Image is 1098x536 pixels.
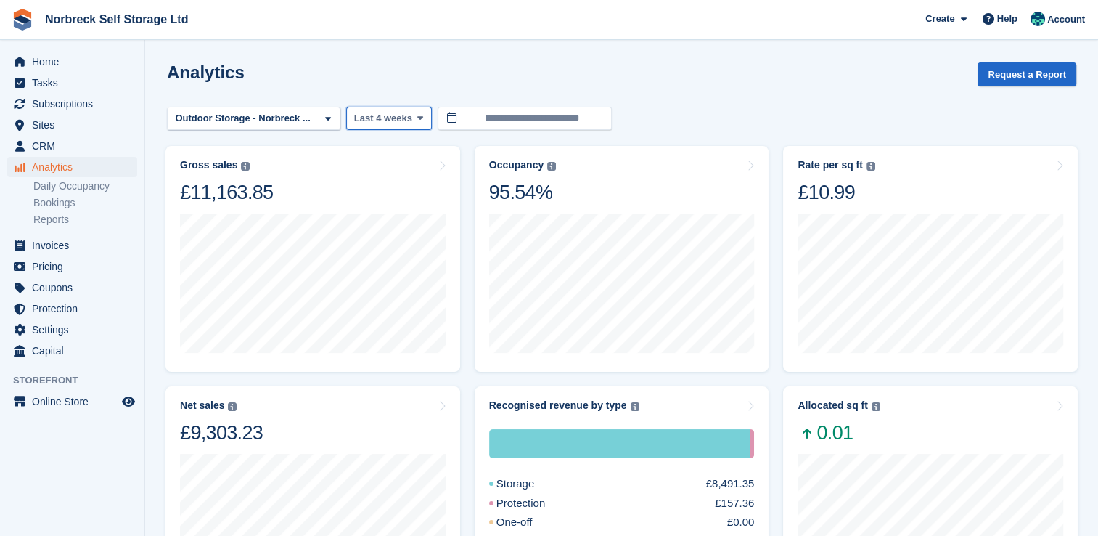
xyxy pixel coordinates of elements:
[180,180,273,205] div: £11,163.85
[354,111,412,126] span: Last 4 weeks
[7,115,137,135] a: menu
[547,162,556,171] img: icon-info-grey-7440780725fd019a000dd9b08b2336e03edf1995a4989e88bcd33f0948082b44.svg
[32,94,119,114] span: Subscriptions
[489,495,581,512] div: Protection
[978,62,1076,86] button: Request a Report
[715,495,754,512] div: £157.36
[798,421,880,445] span: 0.01
[706,476,755,492] div: £8,491.35
[180,159,237,171] div: Gross sales
[32,256,119,277] span: Pricing
[7,299,137,319] a: menu
[173,111,316,126] div: Outdoor Storage - Norbreck ...
[32,52,119,72] span: Home
[7,277,137,298] a: menu
[12,9,33,31] img: stora-icon-8386f47178a22dfd0bd8f6a31ec36ba5ce8667c1dd55bd0f319d3a0aa187defe.svg
[32,391,119,412] span: Online Store
[32,341,119,361] span: Capital
[7,94,137,114] a: menu
[32,136,119,156] span: CRM
[7,235,137,256] a: menu
[346,107,432,131] button: Last 4 weeks
[7,157,137,177] a: menu
[13,373,144,388] span: Storefront
[1047,12,1085,27] span: Account
[798,180,874,205] div: £10.99
[167,62,245,82] h2: Analytics
[7,136,137,156] a: menu
[32,235,119,256] span: Invoices
[180,399,224,412] div: Net sales
[120,393,137,410] a: Preview store
[228,402,237,411] img: icon-info-grey-7440780725fd019a000dd9b08b2336e03edf1995a4989e88bcd33f0948082b44.svg
[39,7,194,31] a: Norbreck Self Storage Ltd
[33,213,137,227] a: Reports
[489,159,544,171] div: Occupancy
[241,162,250,171] img: icon-info-grey-7440780725fd019a000dd9b08b2336e03edf1995a4989e88bcd33f0948082b44.svg
[631,402,639,411] img: icon-info-grey-7440780725fd019a000dd9b08b2336e03edf1995a4989e88bcd33f0948082b44.svg
[1031,12,1045,26] img: Sally King
[489,399,627,412] div: Recognised revenue by type
[7,73,137,93] a: menu
[32,277,119,298] span: Coupons
[32,73,119,93] span: Tasks
[489,429,750,458] div: Storage
[180,421,263,445] div: £9,303.23
[866,162,875,171] img: icon-info-grey-7440780725fd019a000dd9b08b2336e03edf1995a4989e88bcd33f0948082b44.svg
[489,476,570,492] div: Storage
[32,157,119,177] span: Analytics
[32,299,119,319] span: Protection
[925,12,954,26] span: Create
[7,256,137,277] a: menu
[489,514,568,531] div: One-off
[489,180,556,205] div: 95.54%
[7,320,137,340] a: menu
[7,52,137,72] a: menu
[872,402,880,411] img: icon-info-grey-7440780725fd019a000dd9b08b2336e03edf1995a4989e88bcd33f0948082b44.svg
[7,341,137,361] a: menu
[750,429,755,458] div: Protection
[33,179,137,193] a: Daily Occupancy
[798,399,867,412] div: Allocated sq ft
[33,196,137,210] a: Bookings
[32,320,119,340] span: Settings
[727,514,755,531] div: £0.00
[997,12,1017,26] span: Help
[32,115,119,135] span: Sites
[798,159,862,171] div: Rate per sq ft
[7,391,137,412] a: menu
